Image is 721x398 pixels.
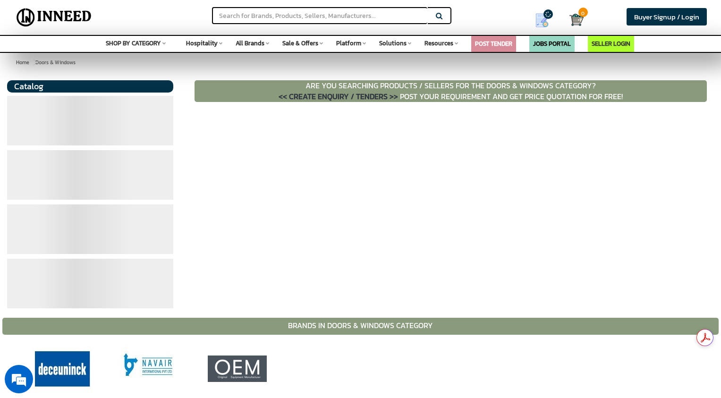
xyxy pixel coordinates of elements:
div: Brands in Doors & Windows Category [2,318,719,335]
a: Home [14,57,31,68]
span: SHOP BY CATEGORY [106,39,161,48]
a: my Quotes [522,9,569,31]
span: Resources [424,39,453,48]
a: Buyer Signup / Login [627,8,707,25]
span: 0 [578,8,588,17]
a: Cart 0 [569,9,577,30]
a: POST TENDER [475,39,512,48]
a: << CREATE ENQUIRY / TENDERS >> [279,91,400,102]
input: Search for Brands, Products, Sellers, Manufacturers... [212,7,427,24]
img: Inneed.Market [13,6,95,29]
span: All Brands [236,39,264,48]
span: Sale & Offers [282,39,318,48]
span: Solutions [379,39,407,48]
p: ARE YOU SEARCHING PRODUCTS / SELLERS FOR THE Doors & Windows CATEGORY? POST YOUR REQUIREMENT AND ... [195,80,707,102]
span: > [33,59,35,66]
span: << CREATE ENQUIRY / TENDERS >> [279,91,398,102]
span: Hospitality [186,39,218,48]
span: Platform [336,39,361,48]
div: Doors & Windows [7,53,714,72]
img: Show My Quotes [535,13,549,27]
span: Buyer Signup / Login [634,11,699,22]
a: JOBS PORTAL [533,39,571,48]
span: Catalog [14,80,43,93]
img: Cart [569,13,584,27]
a: SELLER LOGIN [592,39,630,48]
